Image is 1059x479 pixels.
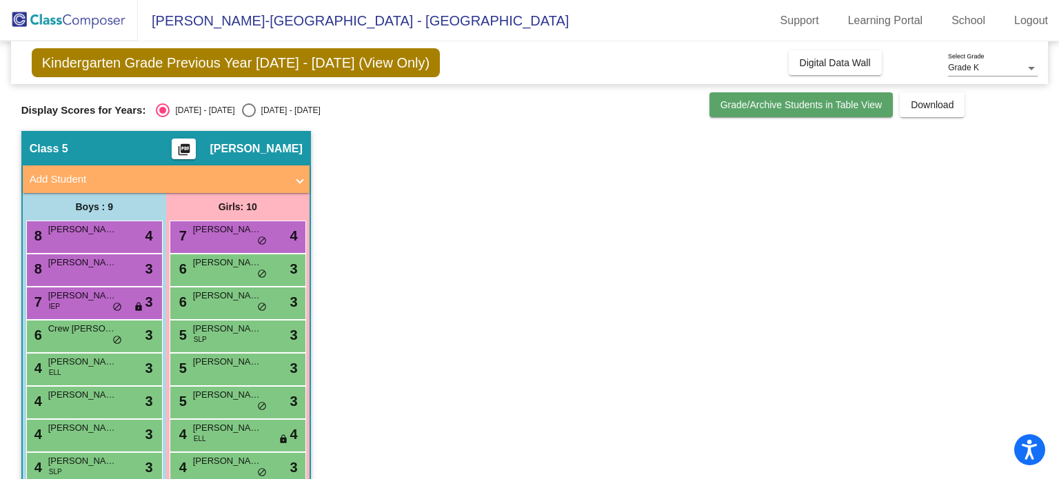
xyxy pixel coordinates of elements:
span: do_not_disturb_alt [112,302,122,313]
span: IEP [49,301,60,312]
span: lock [134,302,143,313]
span: 3 [145,325,153,345]
button: Print Students Details [172,139,196,159]
span: 8 [31,228,42,243]
button: Grade/Archive Students in Table View [709,92,894,117]
span: do_not_disturb_alt [257,467,267,478]
span: Kindergarten Grade Previous Year [DATE] - [DATE] (View Only) [32,48,440,77]
span: 8 [31,261,42,276]
span: Crew [PERSON_NAME] [48,322,117,336]
span: do_not_disturb_alt [257,401,267,412]
span: do_not_disturb_alt [257,302,267,313]
a: Support [769,10,830,32]
span: [PERSON_NAME] [193,454,262,468]
span: 5 [176,360,187,376]
span: [PERSON_NAME] [48,388,117,402]
span: [PERSON_NAME] [193,289,262,303]
span: ELL [49,367,61,378]
span: 3 [145,424,153,445]
span: [PERSON_NAME]-[GEOGRAPHIC_DATA] - [GEOGRAPHIC_DATA] [138,10,569,32]
span: lock [279,434,288,445]
span: 3 [290,292,298,312]
span: Display Scores for Years: [21,104,146,116]
span: [PERSON_NAME] [PERSON_NAME] [48,454,117,468]
span: 6 [176,261,187,276]
a: Learning Portal [837,10,934,32]
mat-icon: picture_as_pdf [176,143,192,162]
span: 3 [290,258,298,279]
span: 3 [290,391,298,411]
div: [DATE] - [DATE] [256,104,321,116]
span: 4 [31,394,42,409]
span: ELL [194,434,206,444]
div: Girls: 10 [166,193,310,221]
span: 7 [176,228,187,243]
span: SLP [49,467,62,477]
span: [PERSON_NAME] [210,142,302,156]
span: 3 [145,457,153,478]
span: [PERSON_NAME] [193,256,262,269]
span: 3 [290,457,298,478]
span: do_not_disturb_alt [112,335,122,346]
span: [PERSON_NAME] [193,388,262,402]
span: 4 [290,424,298,445]
span: 4 [31,460,42,475]
span: 6 [31,327,42,343]
span: [PERSON_NAME] [193,421,262,435]
span: 3 [290,325,298,345]
span: 3 [145,292,153,312]
span: [PERSON_NAME] [193,355,262,369]
a: School [940,10,996,32]
div: Boys : 9 [23,193,166,221]
mat-radio-group: Select an option [156,103,320,117]
span: SLP [194,334,207,345]
span: 4 [31,360,42,376]
span: do_not_disturb_alt [257,236,267,247]
span: [PERSON_NAME] [193,322,262,336]
span: 5 [176,394,187,409]
span: 3 [290,358,298,378]
span: 4 [31,427,42,442]
span: 7 [31,294,42,309]
span: [PERSON_NAME] [193,223,262,236]
span: [PERSON_NAME] [48,355,117,369]
span: [PERSON_NAME] [48,256,117,269]
span: 6 [176,294,187,309]
span: Digital Data Wall [800,57,871,68]
mat-expansion-panel-header: Add Student [23,165,310,193]
span: 4 [176,460,187,475]
span: 4 [145,225,153,246]
span: 4 [176,427,187,442]
span: Grade/Archive Students in Table View [720,99,882,110]
span: 4 [290,225,298,246]
span: 3 [145,358,153,378]
mat-panel-title: Add Student [30,172,286,187]
span: [PERSON_NAME] [48,289,117,303]
span: 3 [145,258,153,279]
span: [PERSON_NAME] [48,223,117,236]
span: Class 5 [30,142,68,156]
span: Download [911,99,954,110]
span: 5 [176,327,187,343]
button: Download [900,92,965,117]
a: Logout [1003,10,1059,32]
button: Digital Data Wall [789,50,882,75]
div: [DATE] - [DATE] [170,104,234,116]
span: 3 [145,391,153,411]
span: do_not_disturb_alt [257,269,267,280]
span: [PERSON_NAME] [48,421,117,435]
span: Grade K [948,63,979,72]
